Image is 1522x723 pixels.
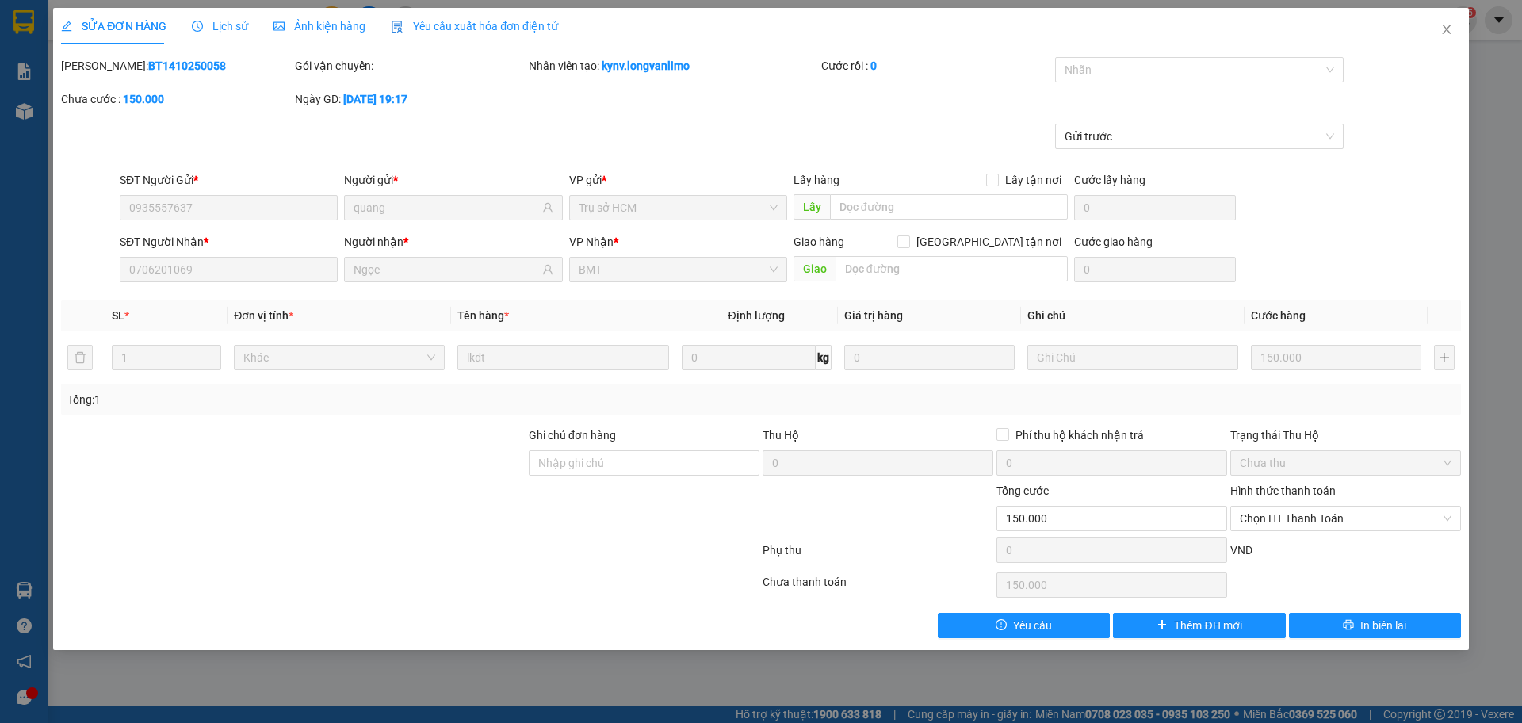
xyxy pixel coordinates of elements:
label: Cước lấy hàng [1074,174,1145,186]
span: Giao [794,256,836,281]
input: Tên người gửi [354,199,538,216]
label: Hình thức thanh toán [1230,484,1336,497]
span: user [542,202,553,213]
button: plusThêm ĐH mới [1113,613,1285,638]
span: Lấy [794,194,830,220]
div: Phụ thu [761,541,995,569]
div: Trạng thái Thu Hộ [1230,427,1461,444]
div: Tổng: 1 [67,391,587,408]
span: Khác [243,346,435,369]
span: clock-circle [192,21,203,32]
span: Trụ sở HCM [579,196,778,220]
span: Ảnh kiện hàng [273,20,365,33]
span: Lấy tận nơi [999,171,1068,189]
input: 0 [844,345,1015,370]
span: Cước hàng [1251,309,1306,322]
span: picture [273,21,285,32]
span: SL [112,309,124,322]
div: Người gửi [344,171,562,189]
input: Ghi chú đơn hàng [529,450,759,476]
span: Lấy hàng [794,174,839,186]
span: Tổng cước [996,484,1049,497]
div: [PERSON_NAME]: [61,57,292,75]
button: Close [1424,8,1469,52]
span: Chọn HT Thanh Toán [1240,507,1451,530]
input: Tên người nhận [354,261,538,278]
div: SĐT Người Gửi [120,171,338,189]
span: edit [61,21,72,32]
span: In biên lai [1360,617,1406,634]
div: Cước rồi : [821,57,1052,75]
span: Đơn vị tính [234,309,293,322]
div: Chưa thanh toán [761,573,995,601]
span: Phí thu hộ khách nhận trả [1009,427,1150,444]
span: Chưa thu [1240,451,1451,475]
span: Định lượng [728,309,785,322]
label: Ghi chú đơn hàng [529,429,616,442]
span: Thu Hộ [763,429,799,442]
input: Dọc đường [830,194,1068,220]
div: Gói vận chuyển: [295,57,526,75]
input: 0 [1251,345,1421,370]
span: close [1440,23,1453,36]
span: SỬA ĐƠN HÀNG [61,20,166,33]
div: Người nhận [344,233,562,251]
span: BMT [579,258,778,281]
b: 0 [870,59,877,72]
div: Ngày GD: [295,90,526,108]
span: Yêu cầu xuất hóa đơn điện tử [391,20,558,33]
input: Cước lấy hàng [1074,195,1236,220]
input: Ghi Chú [1027,345,1238,370]
label: Cước giao hàng [1074,235,1153,248]
div: SĐT Người Nhận [120,233,338,251]
img: icon [391,21,403,33]
span: printer [1343,619,1354,632]
b: [DATE] 19:17 [343,93,407,105]
span: VND [1230,544,1252,557]
button: plus [1434,345,1455,370]
span: Lịch sử [192,20,248,33]
span: Giao hàng [794,235,844,248]
input: VD: Bàn, Ghế [457,345,668,370]
span: [GEOGRAPHIC_DATA] tận nơi [910,233,1068,251]
b: BT1410250058 [148,59,226,72]
input: Cước giao hàng [1074,257,1236,282]
div: Nhân viên tạo: [529,57,818,75]
button: delete [67,345,93,370]
span: plus [1157,619,1168,632]
div: Chưa cước : [61,90,292,108]
b: kynv.longvanlimo [602,59,690,72]
span: Gửi trước [1065,124,1335,148]
span: kg [816,345,832,370]
button: printerIn biên lai [1289,613,1461,638]
span: Tên hàng [457,309,509,322]
span: exclamation-circle [996,619,1007,632]
button: exclamation-circleYêu cầu [938,613,1110,638]
span: Giá trị hàng [844,309,903,322]
th: Ghi chú [1021,300,1245,331]
input: Dọc đường [836,256,1068,281]
span: Thêm ĐH mới [1174,617,1241,634]
b: 150.000 [123,93,164,105]
span: user [542,264,553,275]
span: VP Nhận [569,235,614,248]
div: VP gửi [569,171,787,189]
span: Yêu cầu [1013,617,1052,634]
